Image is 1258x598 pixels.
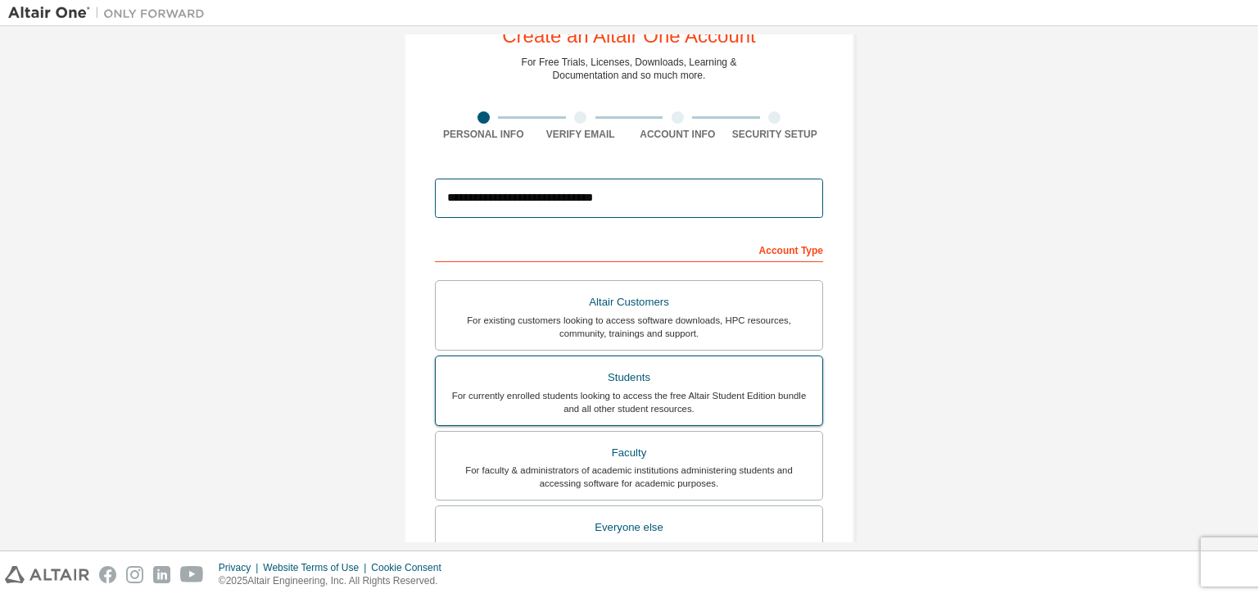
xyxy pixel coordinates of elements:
div: Account Info [629,128,726,141]
div: For existing customers looking to access software downloads, HPC resources, community, trainings ... [446,314,812,340]
div: Faculty [446,442,812,464]
img: linkedin.svg [153,566,170,583]
div: For currently enrolled students looking to access the free Altair Student Edition bundle and all ... [446,389,812,415]
div: For individuals, businesses and everyone else looking to try Altair software and explore our prod... [446,539,812,565]
div: Personal Info [435,128,532,141]
div: Altair Customers [446,291,812,314]
img: facebook.svg [99,566,116,583]
p: © 2025 Altair Engineering, Inc. All Rights Reserved. [219,574,451,588]
div: Account Type [435,236,823,262]
img: altair_logo.svg [5,566,89,583]
div: For Free Trials, Licenses, Downloads, Learning & Documentation and so much more. [522,56,737,82]
div: Students [446,366,812,389]
div: Everyone else [446,516,812,539]
div: Security Setup [726,128,824,141]
div: Privacy [219,561,263,574]
div: For faculty & administrators of academic institutions administering students and accessing softwa... [446,464,812,490]
div: Cookie Consent [371,561,450,574]
img: instagram.svg [126,566,143,583]
img: Altair One [8,5,213,21]
div: Verify Email [532,128,630,141]
div: Website Terms of Use [263,561,371,574]
img: youtube.svg [180,566,204,583]
div: Create an Altair One Account [502,26,756,46]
